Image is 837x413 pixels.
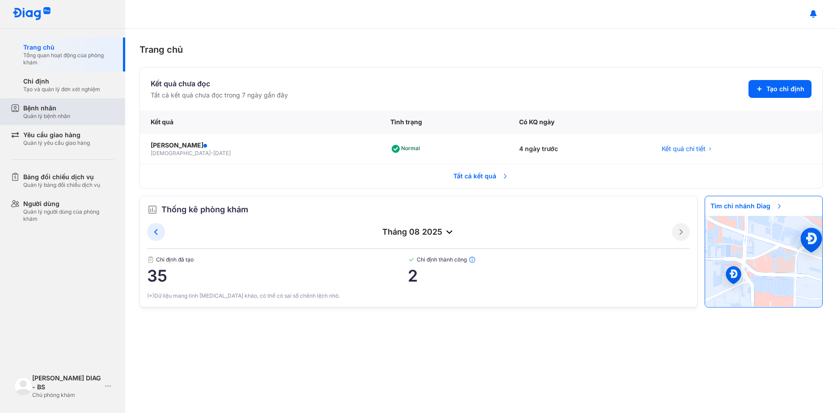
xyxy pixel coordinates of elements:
div: Trang chủ [23,43,114,52]
img: logo [14,377,32,395]
div: [PERSON_NAME] [151,141,369,150]
span: - [211,150,213,156]
div: Quản lý yêu cầu giao hàng [23,139,90,147]
span: 2 [408,267,690,285]
div: Tổng quan hoạt động của phòng khám [23,52,114,66]
span: Tạo chỉ định [766,84,804,93]
div: (*)Dữ liệu mang tính [MEDICAL_DATA] khảo, có thể có sai số chênh lệch nhỏ. [147,292,690,300]
div: [PERSON_NAME] DIAG - BS [32,374,101,392]
div: Yêu cầu giao hàng [23,131,90,139]
span: Thống kê phòng khám [161,203,248,216]
img: order.5a6da16c.svg [147,204,158,215]
img: info.7e716105.svg [469,256,476,263]
img: checked-green.01cc79e0.svg [408,256,415,263]
span: [DEMOGRAPHIC_DATA] [151,150,211,156]
div: Normal [390,142,423,156]
img: logo [13,7,51,21]
div: Tất cả kết quả chưa đọc trong 7 ngày gần đây [151,91,288,100]
div: Trang chủ [139,43,823,56]
button: Tạo chỉ định [748,80,812,98]
span: Chỉ định đã tạo [147,256,408,263]
div: Quản lý bệnh nhân [23,113,70,120]
span: Kết quả chi tiết [662,144,706,153]
div: Quản lý người dùng của phòng khám [23,208,114,223]
div: tháng 08 2025 [165,227,672,237]
div: Tình trạng [380,110,508,134]
div: 4 ngày trước [508,134,651,164]
div: Chủ phòng khám [32,392,101,399]
span: Tìm chi nhánh Diag [705,196,788,216]
div: Người dùng [23,199,114,208]
div: Có KQ ngày [508,110,651,134]
div: Kết quả [140,110,380,134]
div: Quản lý bảng đối chiếu dịch vụ [23,181,100,189]
div: Chỉ định [23,77,100,86]
div: Kết quả chưa đọc [151,78,288,89]
div: Bảng đối chiếu dịch vụ [23,173,100,181]
img: document.50c4cfd0.svg [147,256,154,263]
span: [DATE] [213,150,231,156]
span: Chỉ định thành công [408,256,690,263]
div: Bệnh nhân [23,104,70,113]
span: Tất cả kết quả [448,166,514,186]
span: 35 [147,267,408,285]
div: Tạo và quản lý đơn xét nghiệm [23,86,100,93]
